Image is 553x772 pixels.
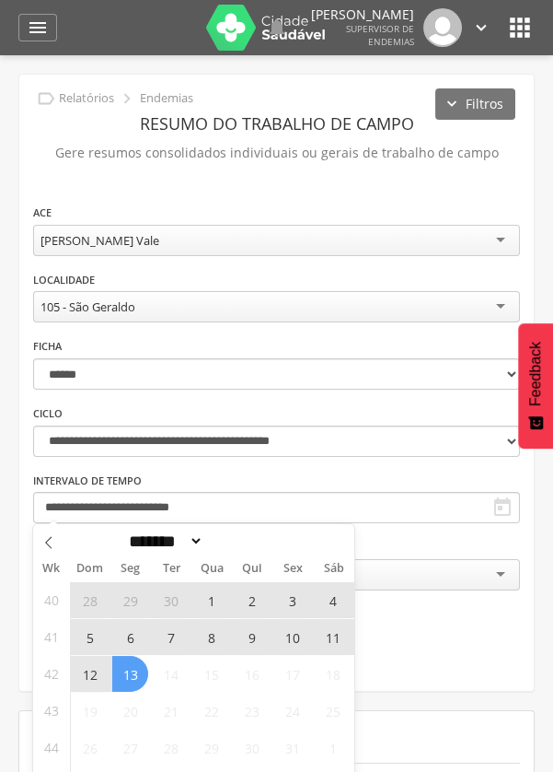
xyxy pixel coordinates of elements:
span: 44 [44,730,59,766]
i:  [27,17,49,39]
span: Outubro 13, 2025 [112,656,148,692]
p: [PERSON_NAME] [311,8,414,21]
span: Outubro 12, 2025 [72,656,108,692]
span: Supervisor de Endemias [346,22,414,48]
span: Outubro 9, 2025 [234,619,270,655]
input: Year [203,532,264,551]
button: Feedback - Mostrar pesquisa [518,323,553,449]
span: Sex [272,563,313,575]
span: Feedback [527,342,544,406]
span: Outubro 29, 2025 [193,730,229,766]
span: Outubro 27, 2025 [112,730,148,766]
i:  [505,13,535,42]
span: Outubro 30, 2025 [234,730,270,766]
p: Endemias [140,91,193,106]
span: Seg [110,563,151,575]
span: Outubro 17, 2025 [274,656,310,692]
span: Wk [33,556,70,581]
div: [PERSON_NAME] Vale [40,232,159,249]
span: Outubro 6, 2025 [112,619,148,655]
a:  [266,8,288,47]
span: Outubro 24, 2025 [274,693,310,729]
span: Outubro 22, 2025 [193,693,229,729]
div: 105 - São Geraldo [40,298,135,315]
header: Resumo do Trabalho de Campo [33,107,520,140]
label: Ciclo [33,406,63,421]
span: Setembro 30, 2025 [153,582,189,618]
span: Outubro 21, 2025 [153,693,189,729]
span: Outubro 2, 2025 [234,582,270,618]
span: 40 [44,582,59,618]
span: Outubro 19, 2025 [72,693,108,729]
span: Dom [70,563,110,575]
span: Outubro 31, 2025 [274,730,310,766]
a:  [18,14,57,41]
label: Localidade [33,273,95,287]
span: Setembro 28, 2025 [72,582,108,618]
span: Outubro 23, 2025 [234,693,270,729]
i:  [471,18,491,38]
span: Outubro 26, 2025 [72,730,108,766]
span: Outubro 1, 2025 [193,582,229,618]
span: Outubro 5, 2025 [72,619,108,655]
button: Filtros [435,88,515,120]
span: Ter [151,563,191,575]
span: Outubro 20, 2025 [112,693,148,729]
span: Outubro 8, 2025 [193,619,229,655]
p: Gere resumos consolidados individuais ou gerais de trabalho de campo [33,140,520,166]
i:  [266,17,288,39]
span: 42 [44,656,59,692]
i:  [491,497,513,519]
span: Outubro 4, 2025 [315,582,351,618]
span: Outubro 28, 2025 [153,730,189,766]
span: Qui [232,563,272,575]
span: 41 [44,619,59,655]
span: Outubro 16, 2025 [234,656,270,692]
label: ACE [33,205,52,220]
i:  [117,88,137,109]
label: Intervalo de Tempo [33,474,142,488]
span: Outubro 14, 2025 [153,656,189,692]
span: Novembro 1, 2025 [315,730,351,766]
span: Outubro 15, 2025 [193,656,229,692]
select: Month [123,532,204,551]
label: Ficha [33,339,62,354]
span: Outubro 25, 2025 [315,693,351,729]
p: Relatórios [59,91,114,106]
span: Outubro 10, 2025 [274,619,310,655]
span: Outubro 3, 2025 [274,582,310,618]
span: 43 [44,693,59,729]
span: Outubro 11, 2025 [315,619,351,655]
i:  [36,88,56,109]
span: Sáb [314,563,354,575]
span: Qua [191,563,232,575]
span: Setembro 29, 2025 [112,582,148,618]
span: Outubro 18, 2025 [315,656,351,692]
span: Outubro 7, 2025 [153,619,189,655]
a:  [471,8,491,47]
